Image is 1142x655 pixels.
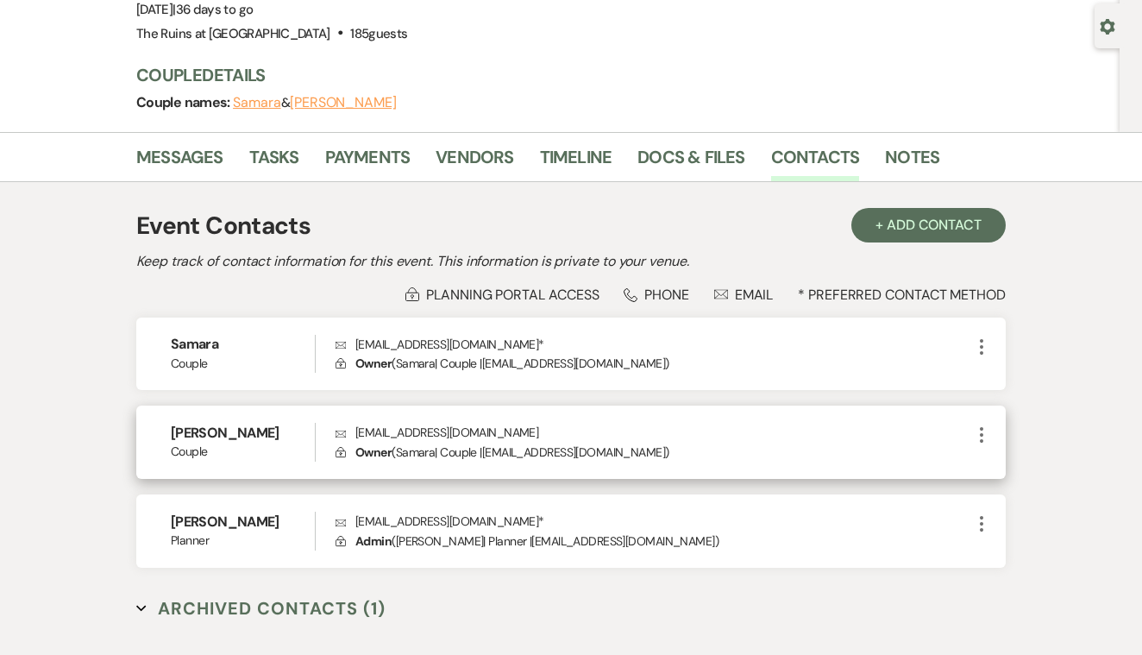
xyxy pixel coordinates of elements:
span: Planner [171,532,315,550]
h6: Samara [171,335,315,354]
a: Contacts [771,143,860,181]
a: Docs & Files [637,143,744,181]
a: Messages [136,143,223,181]
span: 185 guests [350,25,407,42]
a: Timeline [540,143,612,181]
p: ( Samara | Couple | [EMAIL_ADDRESS][DOMAIN_NAME] ) [336,354,971,373]
span: | [173,1,253,18]
div: * Preferred Contact Method [136,286,1006,304]
a: Vendors [436,143,513,181]
p: ( [PERSON_NAME] | Planner | [EMAIL_ADDRESS][DOMAIN_NAME] ) [336,532,971,551]
span: Couple names: [136,93,233,111]
span: The Ruins at [GEOGRAPHIC_DATA] [136,25,330,42]
span: & [233,94,397,111]
button: Archived Contacts (1) [136,595,386,621]
span: Owner [355,444,392,460]
span: [DATE] [136,1,253,18]
div: Planning Portal Access [405,286,599,304]
span: Admin [355,533,392,549]
p: ( Samara | Couple | [EMAIL_ADDRESS][DOMAIN_NAME] ) [336,443,971,462]
div: Phone [624,286,689,304]
button: Samara [233,96,281,110]
h3: Couple Details [136,63,1102,87]
span: Couple [171,443,315,461]
span: Owner [355,356,392,371]
a: Notes [885,143,939,181]
h2: Keep track of contact information for this event. This information is private to your venue. [136,251,1006,272]
button: + Add Contact [851,208,1006,242]
p: [EMAIL_ADDRESS][DOMAIN_NAME] * [336,512,971,531]
a: Tasks [249,143,299,181]
h1: Event Contacts [136,208,311,244]
div: Email [714,286,774,304]
h6: [PERSON_NAME] [171,424,315,443]
p: [EMAIL_ADDRESS][DOMAIN_NAME] [336,423,971,442]
span: 36 days to go [176,1,254,18]
button: Open lead details [1100,17,1115,34]
button: [PERSON_NAME] [290,96,397,110]
p: [EMAIL_ADDRESS][DOMAIN_NAME] * [336,335,971,354]
a: Payments [325,143,411,181]
span: Couple [171,355,315,373]
h6: [PERSON_NAME] [171,513,315,532]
